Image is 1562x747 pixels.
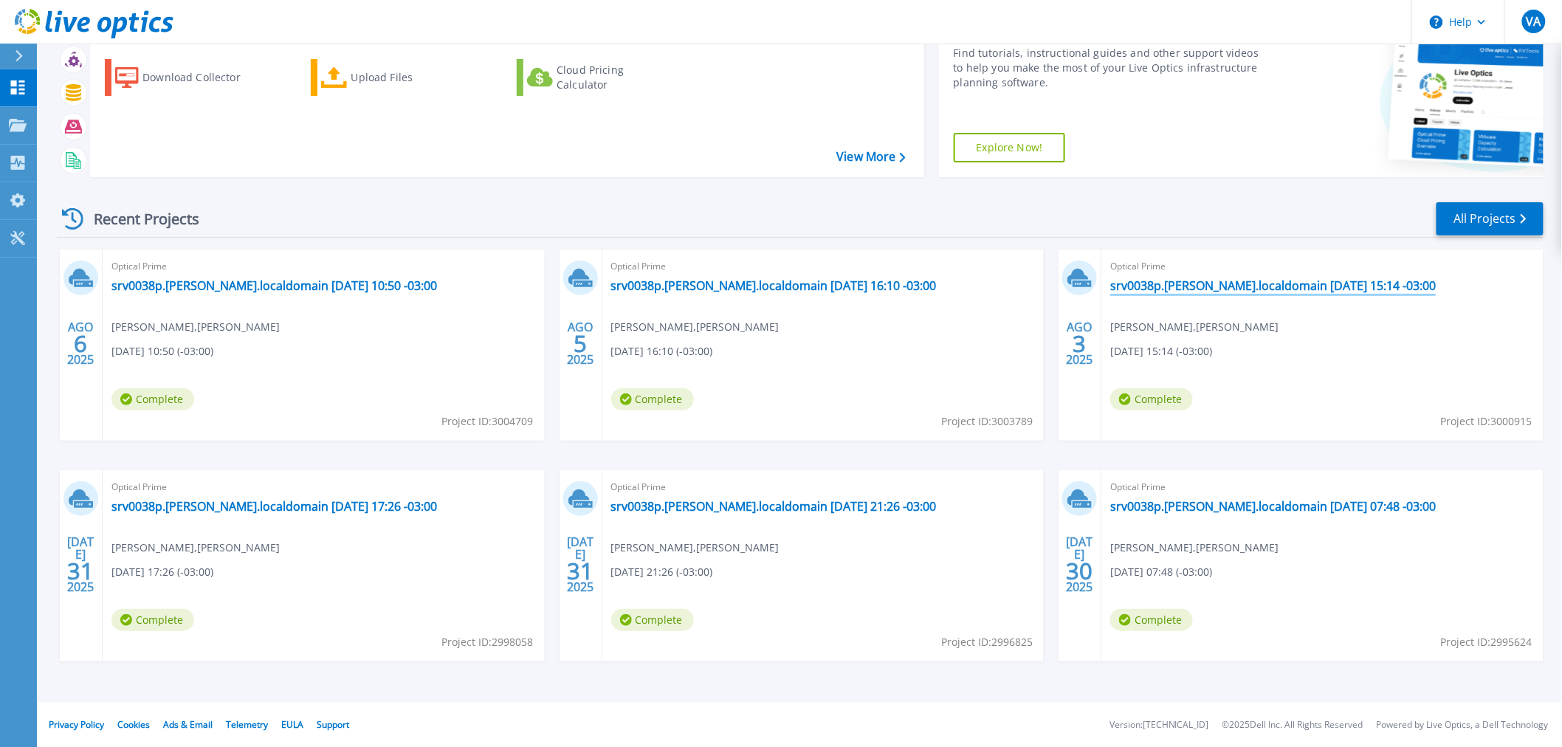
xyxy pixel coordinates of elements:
span: Complete [1110,609,1193,631]
span: Optical Prime [111,479,536,495]
span: 6 [74,337,87,350]
a: All Projects [1437,202,1544,235]
span: [PERSON_NAME] , [PERSON_NAME] [611,319,780,335]
span: Complete [111,388,194,410]
span: Optical Prime [611,479,1036,495]
a: Cloud Pricing Calculator [517,59,681,96]
span: Complete [1110,388,1193,410]
span: 5 [574,337,587,350]
span: [PERSON_NAME] , [PERSON_NAME] [1110,540,1279,556]
span: Complete [611,388,694,410]
a: srv0038p.[PERSON_NAME].localdomain [DATE] 16:10 -03:00 [611,278,937,293]
a: View More [836,150,905,164]
span: [PERSON_NAME] , [PERSON_NAME] [1110,319,1279,335]
div: [DATE] 2025 [66,537,94,591]
span: Project ID: 2995624 [1441,634,1532,650]
span: Project ID: 3004709 [442,413,534,430]
span: 3 [1073,337,1087,350]
li: Version: [TECHNICAL_ID] [1109,720,1209,730]
div: AGO 2025 [566,317,594,371]
span: [DATE] 07:48 (-03:00) [1110,564,1212,580]
span: 31 [67,565,94,577]
a: srv0038p.[PERSON_NAME].localdomain [DATE] 21:26 -03:00 [611,499,937,514]
div: Upload Files [351,63,469,92]
span: [DATE] 17:26 (-03:00) [111,564,213,580]
a: EULA [281,718,303,731]
div: [DATE] 2025 [566,537,594,591]
span: Project ID: 3000915 [1441,413,1532,430]
span: [DATE] 21:26 (-03:00) [611,564,713,580]
span: Project ID: 3003789 [941,413,1033,430]
span: Project ID: 2996825 [941,634,1033,650]
a: srv0038p.[PERSON_NAME].localdomain [DATE] 07:48 -03:00 [1110,499,1436,514]
div: AGO 2025 [1066,317,1094,371]
div: Cloud Pricing Calculator [557,63,675,92]
span: Optical Prime [111,258,536,275]
a: Telemetry [226,718,268,731]
span: Optical Prime [1110,479,1535,495]
a: Privacy Policy [49,718,104,731]
span: [PERSON_NAME] , [PERSON_NAME] [111,319,280,335]
a: Explore Now! [954,133,1066,162]
a: Ads & Email [163,718,213,731]
a: srv0038p.[PERSON_NAME].localdomain [DATE] 10:50 -03:00 [111,278,437,293]
span: [DATE] 15:14 (-03:00) [1110,343,1212,359]
a: Upload Files [311,59,475,96]
div: Find tutorials, instructional guides and other support videos to help you make the most of your L... [954,46,1264,90]
span: [PERSON_NAME] , [PERSON_NAME] [111,540,280,556]
span: [DATE] 16:10 (-03:00) [611,343,713,359]
li: Powered by Live Optics, a Dell Technology [1377,720,1549,730]
a: srv0038p.[PERSON_NAME].localdomain [DATE] 15:14 -03:00 [1110,278,1436,293]
span: Project ID: 2998058 [442,634,534,650]
a: Support [317,718,349,731]
a: Cookies [117,718,150,731]
span: [PERSON_NAME] , [PERSON_NAME] [611,540,780,556]
span: VA [1526,16,1541,27]
span: Complete [611,609,694,631]
div: Download Collector [142,63,261,92]
span: 30 [1067,565,1093,577]
span: [DATE] 10:50 (-03:00) [111,343,213,359]
span: 31 [567,565,594,577]
a: srv0038p.[PERSON_NAME].localdomain [DATE] 17:26 -03:00 [111,499,437,514]
li: © 2025 Dell Inc. All Rights Reserved [1222,720,1363,730]
div: [DATE] 2025 [1066,537,1094,591]
span: Optical Prime [1110,258,1535,275]
span: Optical Prime [611,258,1036,275]
span: Complete [111,609,194,631]
div: AGO 2025 [66,317,94,371]
a: Download Collector [105,59,269,96]
div: Recent Projects [57,201,219,237]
